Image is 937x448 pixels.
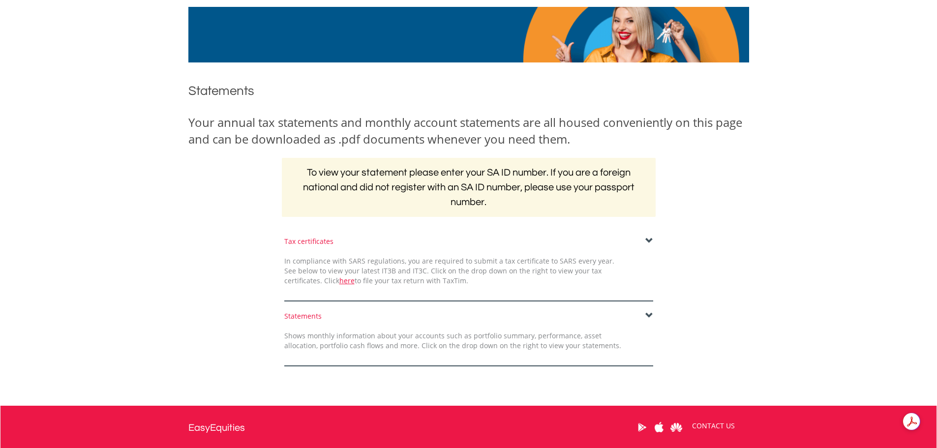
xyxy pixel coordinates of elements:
div: Your annual tax statements and monthly account statements are all housed conveniently on this pag... [188,114,749,148]
div: Shows monthly information about your accounts such as portfolio summary, performance, asset alloc... [277,331,629,351]
span: Statements [188,85,254,97]
img: EasyMortage Promotion Banner [188,7,749,62]
a: CONTACT US [685,412,742,440]
span: Click to file your tax return with TaxTim. [324,276,468,285]
div: Tax certificates [284,237,653,246]
h2: To view your statement please enter your SA ID number. If you are a foreign national and did not ... [282,158,656,217]
a: Apple [651,412,668,443]
div: Statements [284,311,653,321]
span: In compliance with SARS regulations, you are required to submit a tax certificate to SARS every y... [284,256,614,285]
a: here [339,276,355,285]
a: Huawei [668,412,685,443]
a: Google Play [634,412,651,443]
